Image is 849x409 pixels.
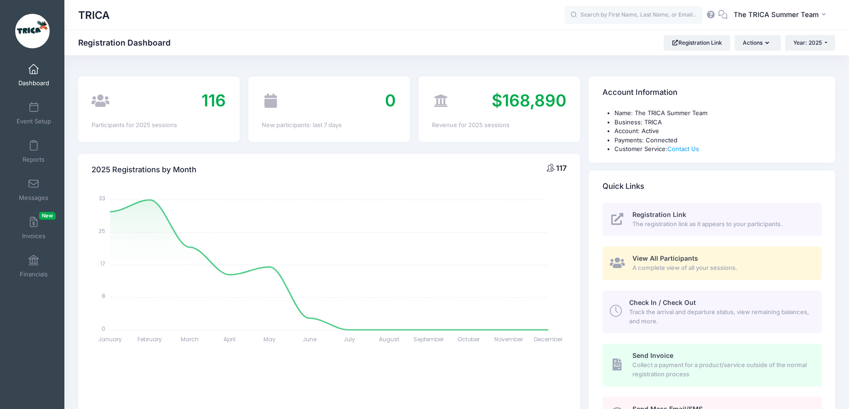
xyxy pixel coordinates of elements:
[632,254,698,262] span: View All Participants
[728,5,835,26] button: The TRICA Summer Team
[39,212,56,220] span: New
[629,308,811,326] span: Track the arrival and departure status, view remaining balances, and more.
[102,292,106,300] tspan: 8
[99,194,106,202] tspan: 33
[18,79,49,87] span: Dashboard
[201,90,226,111] span: 116
[629,298,696,306] span: Check In / Check Out
[23,156,45,164] span: Reports
[12,250,56,282] a: Financials
[602,173,644,199] h4: Quick Links
[602,291,822,333] a: Check In / Check Out Track the arrival and departure status, view remaining balances, and more.
[614,145,822,154] li: Customer Service:
[99,227,106,235] tspan: 25
[15,14,50,48] img: TRICA
[181,335,199,343] tspan: March
[12,212,56,244] a: InvoicesNew
[602,203,822,236] a: Registration Link The registration link as it appears to your participants.
[12,174,56,206] a: Messages
[614,127,822,136] li: Account: Active
[12,135,56,168] a: Reports
[602,344,822,386] a: Send Invoice Collect a payment for a product/service outside of the normal registration process
[101,259,106,267] tspan: 17
[379,335,399,343] tspan: August
[556,164,567,173] span: 117
[492,90,567,111] span: $168,890
[385,90,396,111] span: 0
[92,121,226,130] div: Participants for 2025 sessions
[534,335,563,343] tspan: December
[344,335,355,343] tspan: July
[734,35,780,51] button: Actions
[565,6,703,24] input: Search by First Name, Last Name, or Email...
[17,117,51,125] span: Event Setup
[614,136,822,145] li: Payments: Connected
[92,157,196,183] h4: 2025 Registrations by Month
[303,335,316,343] tspan: June
[22,232,46,240] span: Invoices
[20,270,48,278] span: Financials
[632,351,673,359] span: Send Invoice
[98,335,122,343] tspan: January
[12,59,56,91] a: Dashboard
[19,194,48,202] span: Messages
[667,145,699,152] a: Contact Us
[264,335,275,343] tspan: May
[614,109,822,118] li: Name: The TRICA Summer Team
[12,97,56,129] a: Event Setup
[494,335,523,343] tspan: November
[458,335,480,343] tspan: October
[793,39,822,46] span: Year: 2025
[632,210,686,218] span: Registration Link
[138,335,162,343] tspan: February
[432,121,566,130] div: Revenue for 2025 sessions
[78,38,178,47] h1: Registration Dashboard
[262,121,396,130] div: New participants: last 7 days
[414,335,445,343] tspan: September
[632,263,811,273] span: A complete view of all your sessions.
[602,246,822,280] a: View All Participants A complete view of all your sessions.
[785,35,835,51] button: Year: 2025
[734,10,819,20] span: The TRICA Summer Team
[632,220,811,229] span: The registration link as it appears to your participants.
[224,335,236,343] tspan: April
[602,80,677,106] h4: Account Information
[78,5,110,26] h1: TRICA
[614,118,822,127] li: Business: TRICA
[632,361,811,379] span: Collect a payment for a product/service outside of the normal registration process
[664,35,730,51] a: Registration Link
[102,324,106,332] tspan: 0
